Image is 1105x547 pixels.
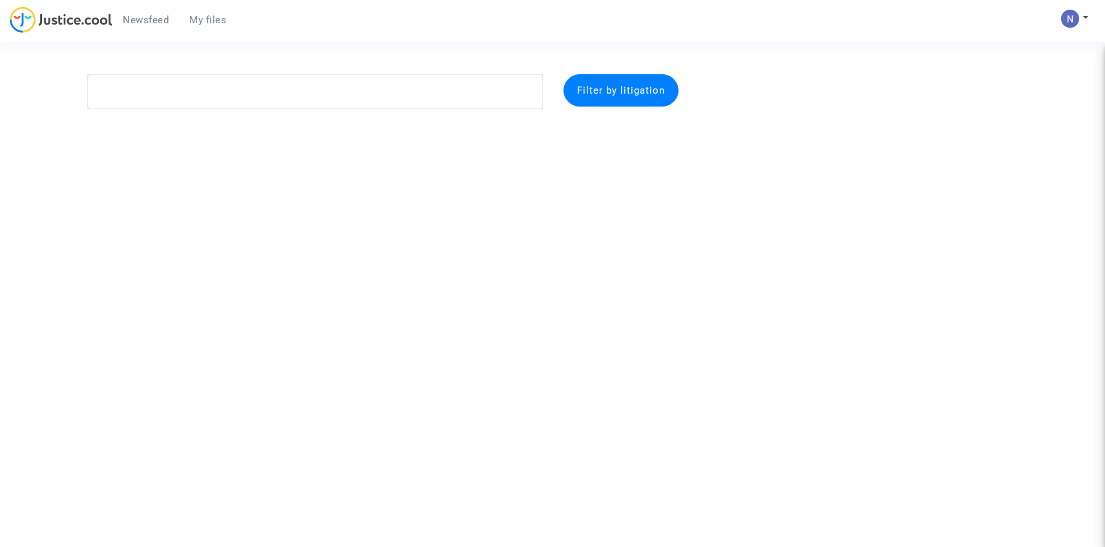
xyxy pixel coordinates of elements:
img: jc-logo.svg [10,6,112,33]
span: Newsfeed [123,14,169,26]
a: My files [179,10,237,30]
a: Newsfeed [112,10,179,30]
span: Filter by litigation [577,85,665,96]
span: My files [189,14,226,26]
img: ACg8ocLbdXnmRFmzhNqwOPt_sjleXT1r-v--4sGn8-BO7_nRuDcVYw=s96-c [1061,10,1079,28]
